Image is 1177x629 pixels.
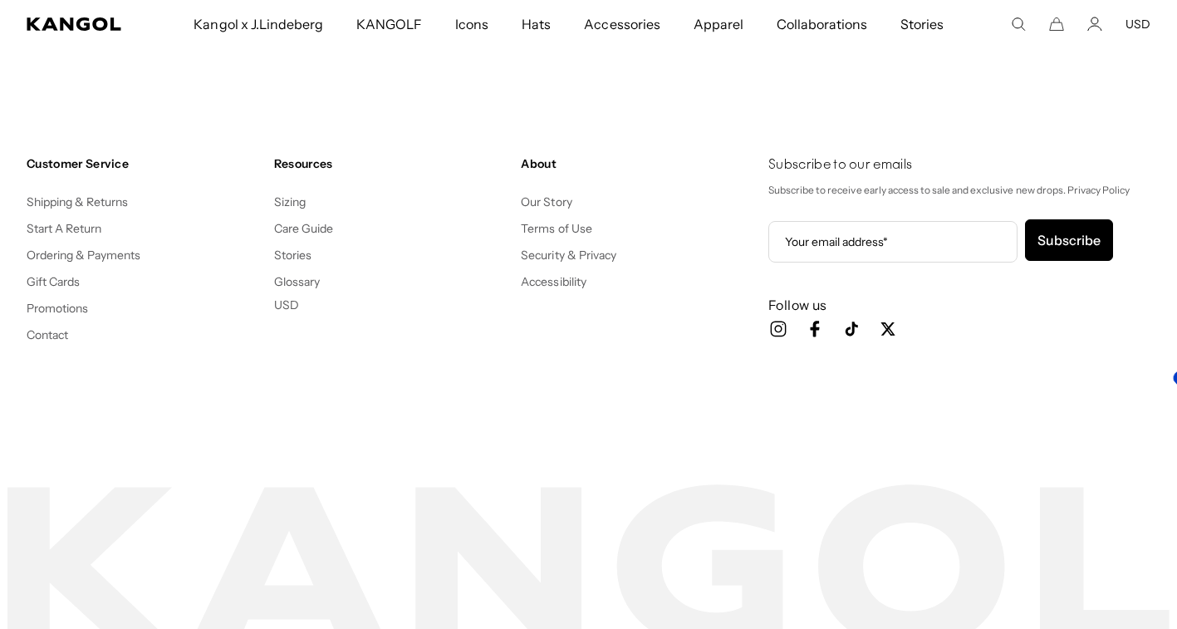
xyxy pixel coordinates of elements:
[27,327,68,342] a: Contact
[768,156,1150,174] h4: Subscribe to our emails
[27,248,141,263] a: Ordering & Payments
[274,156,508,171] h4: Resources
[27,301,88,316] a: Promotions
[1049,17,1064,32] button: Cart
[1011,17,1026,32] summary: Search here
[521,221,591,236] a: Terms of Use
[1025,219,1113,261] button: Subscribe
[768,296,1150,314] h3: Follow us
[521,274,586,289] a: Accessibility
[1087,17,1102,32] a: Account
[27,194,129,209] a: Shipping & Returns
[274,221,333,236] a: Care Guide
[27,17,127,31] a: Kangol
[274,297,299,312] button: USD
[27,156,261,171] h4: Customer Service
[27,274,80,289] a: Gift Cards
[274,274,320,289] a: Glossary
[768,181,1150,199] p: Subscribe to receive early access to sale and exclusive new drops. Privacy Policy
[521,156,755,171] h4: About
[521,194,571,209] a: Our Story
[274,194,306,209] a: Sizing
[274,248,311,263] a: Stories
[521,248,616,263] a: Security & Privacy
[1126,17,1150,32] button: USD
[27,221,101,236] a: Start A Return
